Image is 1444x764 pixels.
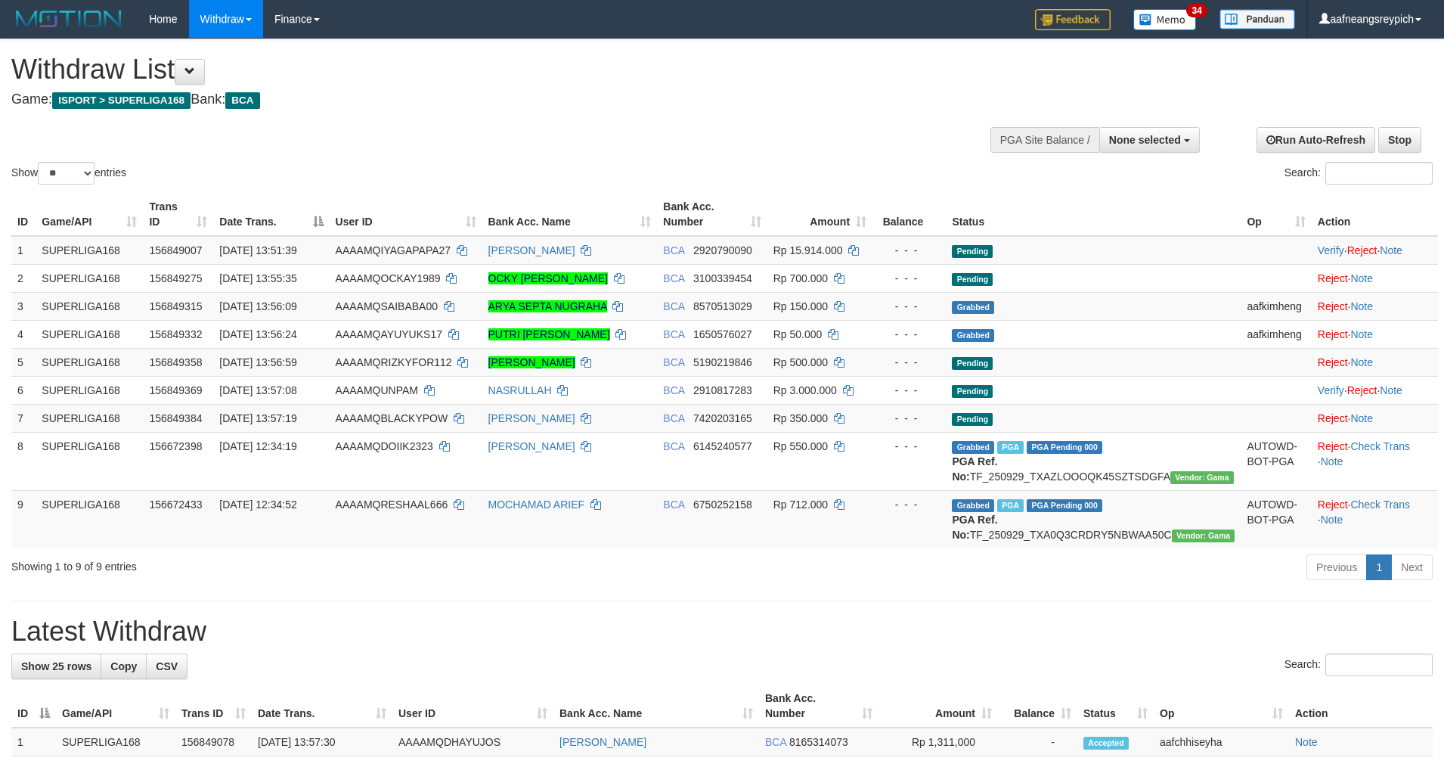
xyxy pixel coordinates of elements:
a: Copy [101,654,147,679]
span: BCA [663,356,684,368]
div: - - - [878,243,940,258]
div: - - - [878,327,940,342]
a: Reject [1318,328,1348,340]
div: - - - [878,411,940,426]
span: BCA [663,412,684,424]
span: 156672398 [149,440,202,452]
td: TF_250929_TXA0Q3CRDRY5NBWAA50C [946,490,1241,548]
span: [DATE] 13:51:39 [219,244,296,256]
span: Marked by aafsoycanthlai [997,499,1024,512]
td: SUPERLIGA168 [36,348,143,376]
a: Show 25 rows [11,654,101,679]
select: Showentries [38,162,95,185]
a: [PERSON_NAME] [488,440,575,452]
a: Reject [1347,384,1377,396]
span: Rp 15.914.000 [773,244,843,256]
span: ISPORT > SUPERLIGA168 [52,92,191,109]
div: PGA Site Balance / [990,127,1099,153]
th: Op: activate to sort column ascending [1154,685,1289,728]
span: BCA [663,440,684,452]
span: [DATE] 13:55:35 [219,272,296,284]
b: PGA Ref. No: [952,455,997,483]
span: Pending [952,413,993,426]
img: Feedback.jpg [1035,9,1111,30]
td: aafchhiseyha [1154,728,1289,756]
span: BCA [225,92,259,109]
a: Reject [1318,440,1348,452]
span: [DATE] 13:57:08 [219,384,296,396]
span: BCA [663,272,684,284]
span: Grabbed [952,301,994,314]
a: PUTRI [PERSON_NAME] [488,328,610,340]
div: Showing 1 to 9 of 9 entries [11,553,590,574]
th: User ID: activate to sort column ascending [392,685,553,728]
a: Note [1350,328,1373,340]
a: Note [1380,384,1402,396]
span: Vendor URL: https://trx31.1velocity.biz [1170,471,1234,484]
span: AAAAMQRESHAAL666 [336,498,448,511]
span: AAAAMQAYUYUKS17 [336,328,442,340]
td: SUPERLIGA168 [36,264,143,292]
th: Action [1289,685,1433,728]
div: - - - [878,439,940,454]
span: Grabbed [952,441,994,454]
th: Amount: activate to sort column ascending [767,193,872,236]
span: Copy 3100339454 to clipboard [693,272,752,284]
label: Search: [1284,654,1433,676]
span: 34 [1186,4,1207,17]
a: Check Trans [1350,498,1410,511]
td: AUTOWD-BOT-PGA [1241,490,1311,548]
span: Copy 7420203165 to clipboard [693,412,752,424]
a: Reject [1318,300,1348,312]
a: Verify [1318,384,1344,396]
a: [PERSON_NAME] [488,244,575,256]
td: · [1312,404,1438,432]
td: aafkimheng [1241,320,1311,348]
label: Search: [1284,162,1433,185]
td: 4 [11,320,36,348]
span: AAAAMQOCKAY1989 [336,272,441,284]
span: Copy 2910817283 to clipboard [693,384,752,396]
a: Note [1380,244,1402,256]
b: PGA Ref. No: [952,514,997,541]
a: [PERSON_NAME] [488,412,575,424]
span: BCA [663,328,684,340]
span: 156849315 [149,300,202,312]
span: Copy 8165314073 to clipboard [789,736,848,748]
span: Rp 550.000 [773,440,828,452]
span: Rp 712.000 [773,498,828,511]
span: [DATE] 13:56:24 [219,328,296,340]
td: SUPERLIGA168 [36,490,143,548]
td: 5 [11,348,36,376]
td: 3 [11,292,36,320]
th: ID: activate to sort column descending [11,685,56,728]
span: AAAAMQBLACKYPOW [336,412,448,424]
th: ID [11,193,36,236]
td: AUTOWD-BOT-PGA [1241,432,1311,490]
a: Reject [1318,272,1348,284]
button: None selected [1099,127,1200,153]
div: - - - [878,299,940,314]
span: Copy [110,660,137,672]
td: · · [1312,236,1438,265]
td: 1 [11,236,36,265]
span: [DATE] 13:56:09 [219,300,296,312]
label: Show entries [11,162,126,185]
td: SUPERLIGA168 [36,376,143,404]
span: Grabbed [952,499,994,512]
span: Pending [952,357,993,370]
th: Status: activate to sort column ascending [1077,685,1154,728]
td: SUPERLIGA168 [36,404,143,432]
td: AAAAMQDHAYUJOS [392,728,553,756]
td: · [1312,320,1438,348]
a: Reject [1318,356,1348,368]
th: Game/API: activate to sort column ascending [56,685,175,728]
a: Note [1350,356,1373,368]
th: Bank Acc. Number: activate to sort column ascending [759,685,878,728]
span: Copy 8570513029 to clipboard [693,300,752,312]
td: - [998,728,1077,756]
a: NASRULLAH [488,384,552,396]
th: Op: activate to sort column ascending [1241,193,1311,236]
td: · · [1312,432,1438,490]
th: Status [946,193,1241,236]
